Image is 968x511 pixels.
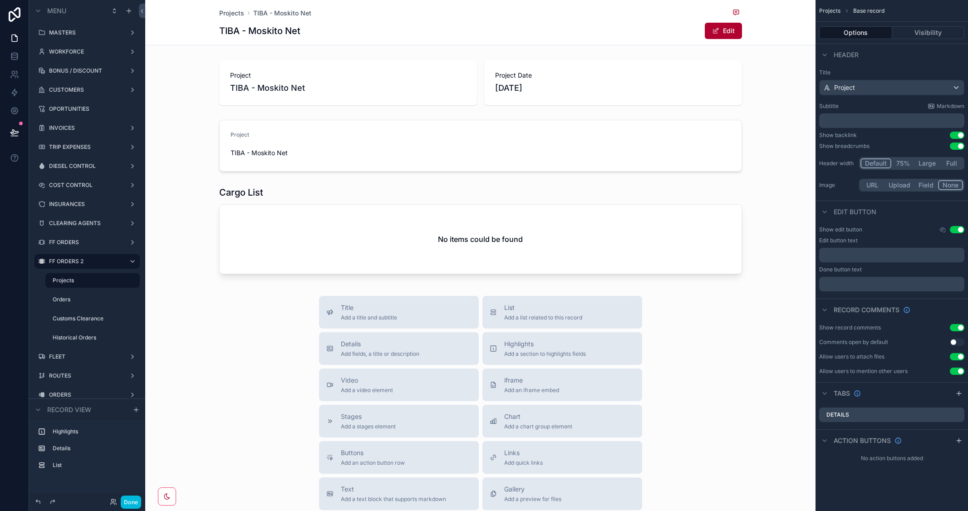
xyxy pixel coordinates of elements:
[482,296,642,329] button: ListAdd a list related to this record
[53,315,134,322] label: Customs Clearance
[819,132,857,139] div: Show backlink
[49,220,122,227] a: CLEARING AGENTS
[940,158,963,168] button: Full
[49,29,122,36] label: MASTERS
[860,180,884,190] button: URL
[819,160,855,167] label: Header width
[49,353,122,360] label: FLEET
[914,158,940,168] button: Large
[49,105,134,113] label: OPORTUNITIES
[819,248,964,262] div: scrollable content
[319,441,479,474] button: ButtonsAdd an action button row
[482,332,642,365] button: HighlightsAdd a section to highlights fields
[341,459,405,467] span: Add an action button row
[319,477,479,510] button: TextAdd a text block that supports markdown
[884,180,914,190] button: Upload
[341,314,397,321] span: Add a title and subtitle
[504,303,582,312] span: List
[53,445,133,452] label: Details
[49,86,122,93] label: CUSTOMERS
[341,485,446,494] span: Text
[219,25,300,37] h1: TIBA - Moskito Net
[819,182,855,189] label: Image
[341,376,393,385] span: Video
[341,496,446,503] span: Add a text block that supports markdown
[504,459,543,467] span: Add quick links
[29,420,145,482] div: scrollable content
[819,80,964,95] button: Project
[938,180,963,190] button: None
[504,314,582,321] span: Add a list related to this record
[49,143,122,151] a: TRIP EXPENSES
[819,324,881,331] div: Show record comments
[49,258,122,265] label: FF ORDERS 2
[853,7,884,15] span: Base record
[319,296,479,329] button: TitleAdd a title and subtitle
[819,7,840,15] span: Projects
[482,441,642,474] button: LinksAdd quick links
[49,48,122,55] a: WORKFORCE
[819,142,870,150] div: Show breadcrumbs
[53,428,133,435] label: Highlights
[319,405,479,437] button: StagesAdd a stages element
[819,368,908,375] div: Allow users to mention other users
[49,124,122,132] label: INVOICES
[504,412,572,421] span: Chart
[504,387,559,394] span: Add an iframe embed
[819,339,888,346] div: Comments open by default
[834,436,891,445] span: Action buttons
[341,387,393,394] span: Add a video element
[819,26,892,39] button: Options
[47,405,91,414] span: Record view
[49,239,122,246] label: FF ORDERS
[319,369,479,401] button: VideoAdd a video element
[819,237,858,244] label: Edit button text
[49,182,122,189] a: COST CONTROL
[53,277,134,284] label: Projects
[819,353,884,360] div: Allow users to attach files
[834,389,850,398] span: Tabs
[47,6,66,15] span: Menu
[49,162,122,170] label: DIESEL CONTROL
[341,303,397,312] span: Title
[49,67,122,74] a: BONUS / DISCOUNT
[53,334,134,341] a: Historical Orders
[816,451,968,466] div: No action buttons added
[49,201,122,208] label: INSURANCES
[834,207,876,216] span: Edit button
[892,26,965,39] button: Visibility
[819,226,862,233] label: Show edit button
[705,23,742,39] button: Edit
[819,266,862,273] label: Done button text
[504,350,586,358] span: Add a section to highlights fields
[834,305,899,314] span: Record comments
[504,496,561,503] span: Add a preview for files
[341,412,396,421] span: Stages
[819,277,964,291] div: scrollable content
[928,103,964,110] a: Markdown
[341,423,396,430] span: Add a stages element
[819,113,964,128] div: scrollable content
[504,376,559,385] span: iframe
[914,180,939,190] button: Field
[482,477,642,510] button: GalleryAdd a preview for files
[504,485,561,494] span: Gallery
[504,339,586,349] span: Highlights
[253,9,311,18] a: TIBA - Moskito Net
[53,296,134,303] label: Orders
[891,158,914,168] button: 75%
[341,339,419,349] span: Details
[49,372,122,379] label: ROUTES
[482,369,642,401] button: iframeAdd an iframe embed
